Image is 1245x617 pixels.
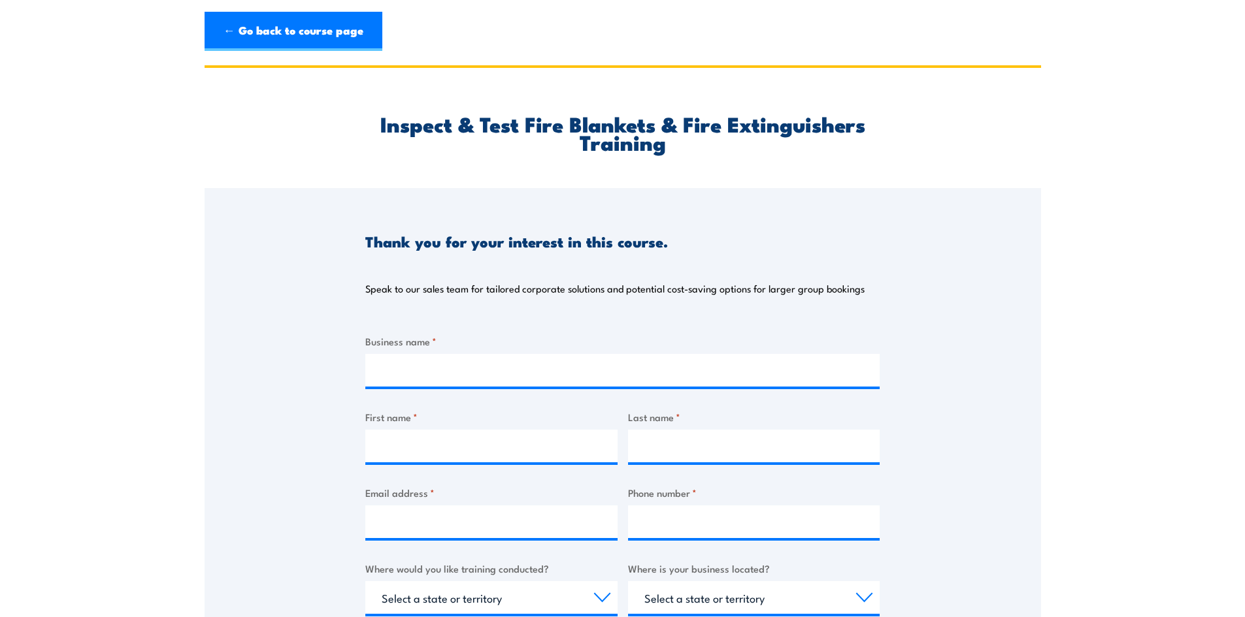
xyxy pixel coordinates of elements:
h2: Inspect & Test Fire Blankets & Fire Extinguishers Training [365,114,880,151]
label: First name [365,409,618,424]
h3: Thank you for your interest in this course. [365,234,668,249]
a: ← Go back to course page [205,12,382,51]
label: Business name [365,334,880,349]
label: Where would you like training conducted? [365,561,618,576]
label: Last name [628,409,880,424]
p: Speak to our sales team for tailored corporate solutions and potential cost-saving options for la... [365,282,865,295]
label: Where is your business located? [628,561,880,576]
label: Email address [365,485,618,500]
label: Phone number [628,485,880,500]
